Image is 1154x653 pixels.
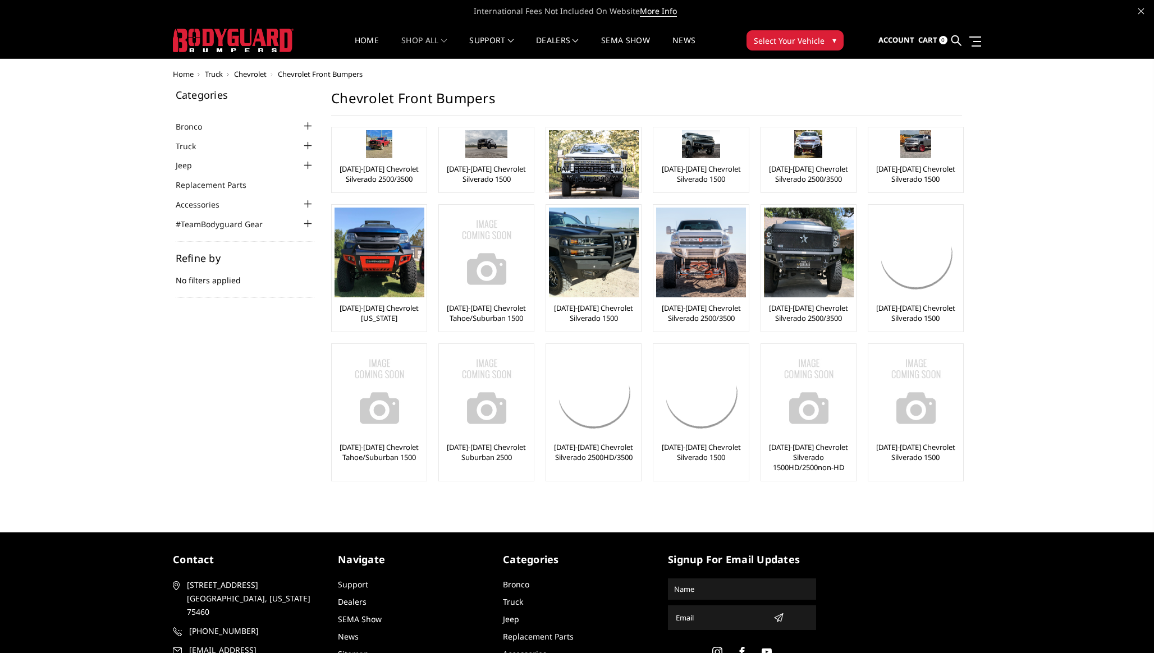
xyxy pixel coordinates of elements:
a: [DATE]-[DATE] Chevrolet Silverado 1500HD/2500non-HD [764,442,853,472]
img: No Image [871,347,961,436]
a: SEMA Show [338,614,382,624]
img: BODYGUARD BUMPERS [173,29,294,52]
a: Truck [205,69,223,79]
span: Account [878,35,914,45]
input: Name [670,580,814,598]
a: More Info [640,6,677,17]
a: [DATE]-[DATE] Chevrolet Silverado 2500/3500 [764,164,853,184]
a: No Image [764,347,853,436]
a: Dealers [338,596,367,607]
a: [DATE]-[DATE] Chevrolet Tahoe/Suburban 1500 [335,442,424,462]
a: [DATE]-[DATE] Chevrolet Silverado 1500 [871,303,960,323]
div: No filters applied [176,253,315,298]
a: Truck [176,140,210,152]
a: Jeep [176,159,206,171]
span: ▾ [832,34,836,46]
a: No Image [871,347,960,436]
a: [DATE]-[DATE] Chevrolet Suburban 2500 [442,442,531,462]
a: [DATE]-[DATE] Chevrolet Silverado 2500/3500 [764,303,853,323]
a: News [338,631,359,642]
h5: Categories [503,552,651,567]
a: Jeep [503,614,519,624]
a: [DATE]-[DATE] Chevrolet Silverado 1500 [871,164,960,184]
h5: Refine by [176,253,315,263]
a: Support [338,579,368,590]
a: Home [173,69,194,79]
h5: contact [173,552,321,567]
a: [DATE]-[DATE] Chevrolet [US_STATE] [335,303,424,323]
a: Support [469,36,514,58]
a: [DATE]-[DATE] Chevrolet Tahoe/Suburban 1500 [442,303,531,323]
a: News [672,36,695,58]
h5: signup for email updates [668,552,816,567]
a: shop all [401,36,447,58]
img: No Image [442,208,532,297]
a: Chevrolet [234,69,267,79]
h1: Chevrolet Front Bumpers [331,90,962,116]
a: Home [355,36,379,58]
a: [DATE]-[DATE] Chevrolet Silverado 1500 [656,164,745,184]
a: Truck [503,596,523,607]
a: Dealers [536,36,579,58]
span: [STREET_ADDRESS] [GEOGRAPHIC_DATA], [US_STATE] 75460 [187,578,317,619]
button: Select Your Vehicle [747,30,844,50]
img: No Image [442,347,532,436]
input: Email [671,609,769,627]
a: [PHONE_NUMBER] [173,624,321,638]
span: Cart [918,35,937,45]
a: [DATE]-[DATE] Chevrolet Silverado 2500/3500 [335,164,424,184]
img: No Image [335,347,424,436]
a: Bronco [176,121,216,132]
span: Chevrolet Front Bumpers [278,69,363,79]
a: Replacement Parts [503,631,574,642]
span: 0 [939,36,947,44]
span: [PHONE_NUMBER] [189,624,319,638]
a: Accessories [176,199,233,210]
a: [DATE]-[DATE] Chevrolet Silverado 1500 [656,442,745,462]
a: Bronco [503,579,529,590]
a: [DATE]-[DATE] Chevrolet Silverado 2500/3500 [549,164,638,184]
a: Replacement Parts [176,179,260,191]
a: [DATE]-[DATE] Chevrolet Silverado 1500 [871,442,960,462]
img: No Image [764,347,854,436]
a: Cart 0 [918,25,947,56]
a: #TeamBodyguard Gear [176,218,277,230]
span: Select Your Vehicle [754,35,825,47]
a: [DATE]-[DATE] Chevrolet Silverado 1500 [549,303,638,323]
a: Account [878,25,914,56]
a: [DATE]-[DATE] Chevrolet Silverado 2500/3500 [656,303,745,323]
h5: Categories [176,90,315,100]
h5: Navigate [338,552,486,567]
a: [DATE]-[DATE] Chevrolet Silverado 2500HD/3500 [549,442,638,462]
a: [DATE]-[DATE] Chevrolet Silverado 1500 [442,164,531,184]
a: SEMA Show [601,36,650,58]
